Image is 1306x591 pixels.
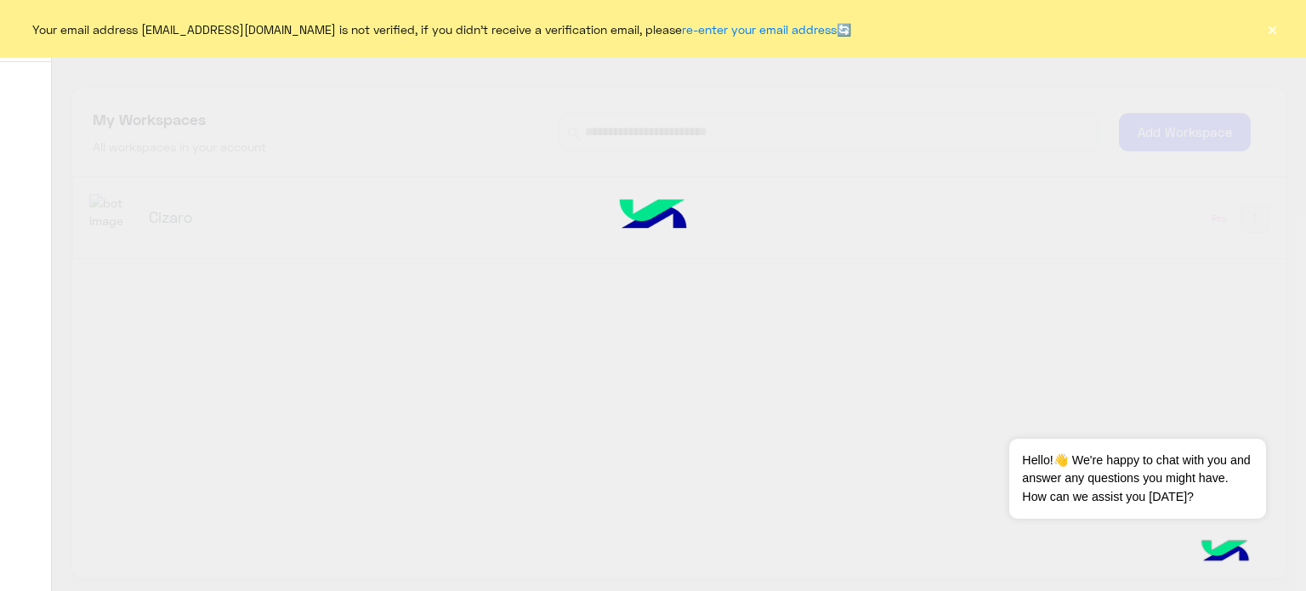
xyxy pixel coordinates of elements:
button: × [1263,20,1280,37]
img: hulul-logo.png [1195,523,1255,582]
a: re-enter your email address [682,22,837,37]
img: hulul-logo.png [589,174,717,259]
span: Your email address [EMAIL_ADDRESS][DOMAIN_NAME] is not verified, if you didn't receive a verifica... [32,20,851,38]
span: Hello!👋 We're happy to chat with you and answer any questions you might have. How can we assist y... [1009,439,1265,519]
